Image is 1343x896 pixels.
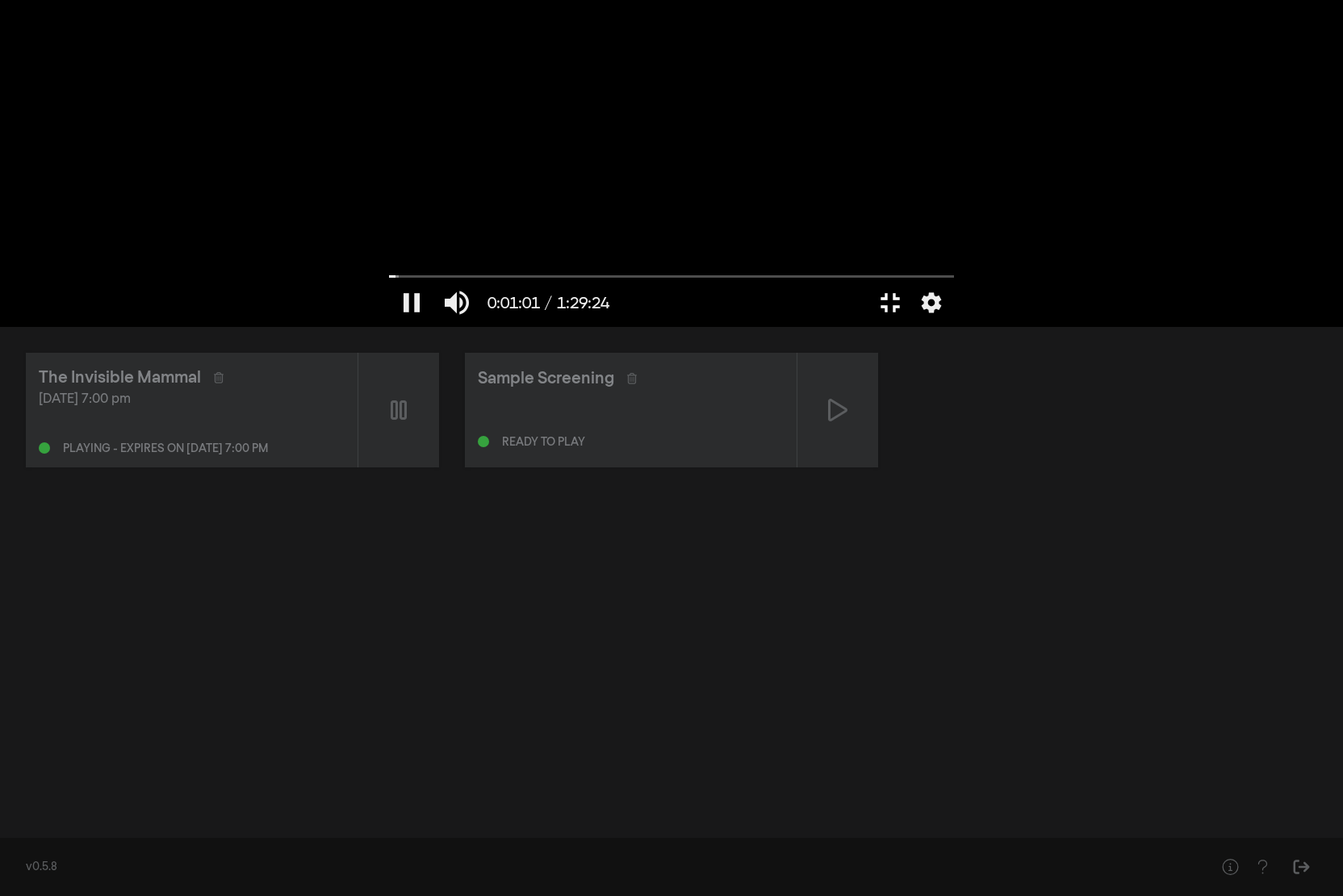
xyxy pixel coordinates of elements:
button: Exit full screen [868,278,913,327]
div: Sample Screening [478,366,614,391]
button: Help [1246,851,1278,883]
button: More settings [913,278,950,327]
div: Playing - expires on [DATE] 7:00 pm [63,443,268,454]
button: Pause [389,278,434,327]
button: Mute [434,278,479,327]
div: v0.5.8 [26,859,1182,876]
div: The Invisible Mammal [39,366,201,390]
button: Sign Out [1285,851,1317,883]
div: [DATE] 7:00 pm [39,390,345,409]
button: 0:01:01 / 1:29:24 [479,278,617,327]
div: Ready to play [502,437,585,448]
button: Help [1214,851,1246,883]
